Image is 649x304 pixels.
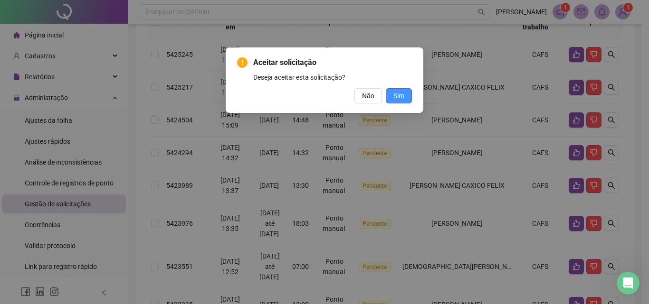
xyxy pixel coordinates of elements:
[386,88,412,103] button: Sim
[617,272,639,295] iframe: Intercom live chat
[237,57,248,68] span: exclamation-circle
[362,91,374,101] span: Não
[253,72,412,83] div: Deseja aceitar esta solicitação?
[253,57,412,68] span: Aceitar solicitação
[393,91,404,101] span: Sim
[354,88,382,103] button: Não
